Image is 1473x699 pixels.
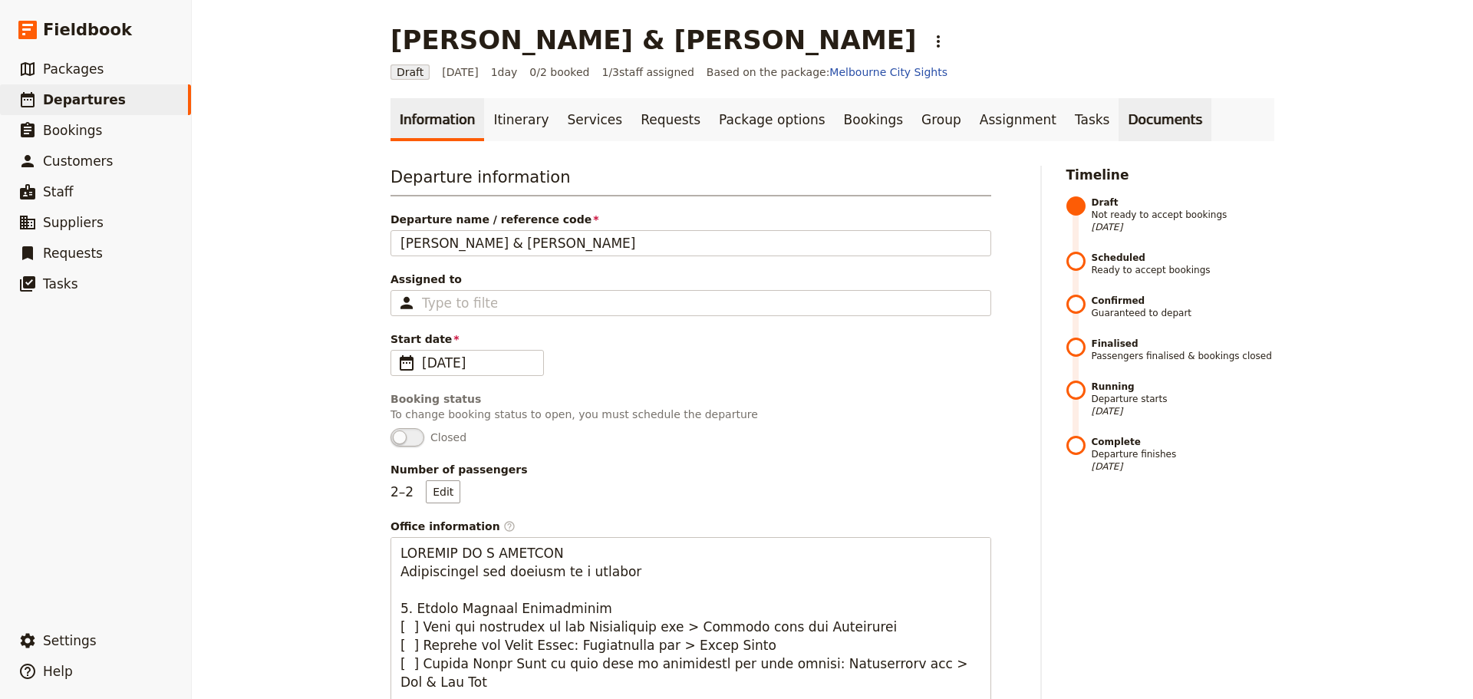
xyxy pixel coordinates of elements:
span: ​ [397,354,416,372]
input: Departure name / reference code [390,230,991,256]
span: Passengers finalised & bookings closed [1092,338,1275,362]
a: Requests [631,98,710,141]
div: Booking status [390,391,991,407]
span: Settings [43,633,97,648]
span: ​ [503,520,516,532]
span: Number of passengers [390,462,991,477]
a: Package options [710,98,834,141]
strong: Running [1092,381,1275,393]
span: Suppliers [43,215,104,230]
h3: Departure information [390,166,991,196]
p: To change booking status to open, you must schedule the departure [390,407,991,422]
span: Help [43,664,73,679]
span: Draft [390,64,430,80]
a: Itinerary [484,98,558,141]
h2: Timeline [1066,166,1275,184]
strong: Confirmed [1092,295,1275,307]
strong: Finalised [1092,338,1275,350]
span: Tasks [43,276,78,292]
span: Requests [43,246,103,261]
span: Departure finishes [1092,436,1275,473]
input: Assigned to [422,294,497,312]
a: Group [912,98,970,141]
span: 1 day [491,64,518,80]
span: [DATE] [1092,221,1275,233]
p: 2 – 2 [390,480,460,503]
span: Departure starts [1092,381,1275,417]
span: Start date [390,331,991,347]
span: [DATE] [1092,460,1275,473]
span: Packages [43,61,104,77]
strong: Complete [1092,436,1275,448]
a: Tasks [1066,98,1119,141]
strong: Draft [1092,196,1275,209]
span: [DATE] [422,354,534,372]
a: Services [559,98,632,141]
a: Bookings [835,98,912,141]
span: 1 / 3 staff assigned [601,64,694,80]
a: Information [390,98,484,141]
button: Number of passengers2–2 [426,480,460,503]
span: Office information [390,519,991,534]
span: Guaranteed to depart [1092,295,1275,319]
span: 0/2 booked [529,64,589,80]
span: [DATE] [442,64,478,80]
a: Melbourne City Sights [829,66,947,78]
button: Actions [925,28,951,54]
span: Fieldbook [43,18,132,41]
a: Documents [1119,98,1211,141]
a: Assignment [970,98,1066,141]
span: Bookings [43,123,102,138]
span: [DATE] [1092,405,1275,417]
span: Departure name / reference code [390,212,991,227]
strong: Scheduled [1092,252,1275,264]
span: Not ready to accept bookings [1092,196,1275,233]
span: Departures [43,92,126,107]
span: Assigned to [390,272,991,287]
span: Ready to accept bookings [1092,252,1275,276]
span: Based on the package: [707,64,947,80]
h1: [PERSON_NAME] & [PERSON_NAME] [390,25,916,55]
span: Closed [430,430,466,445]
span: Customers [43,153,113,169]
span: Staff [43,184,74,199]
